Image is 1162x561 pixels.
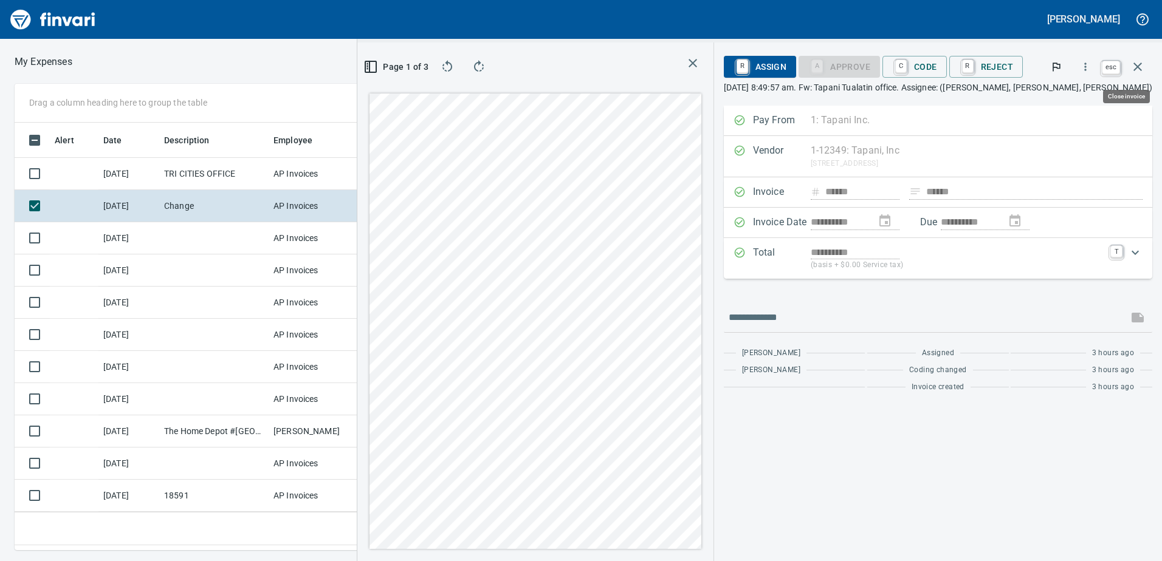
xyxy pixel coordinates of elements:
[164,133,210,148] span: Description
[959,56,1013,77] span: Reject
[269,351,360,383] td: AP Invoices
[98,415,159,447] td: [DATE]
[269,222,360,254] td: AP Invoices
[1102,61,1120,74] a: esc
[55,133,74,148] span: Alert
[159,190,269,222] td: Change
[909,364,967,376] span: Coding changed
[98,319,159,351] td: [DATE]
[164,133,225,148] span: Description
[753,245,811,271] p: Total
[962,59,974,73] a: R
[724,238,1152,279] div: Expand
[1043,53,1070,80] button: Flag
[922,347,954,359] span: Assigned
[1092,347,1134,359] span: 3 hours ago
[1092,364,1134,376] span: 3 hours ago
[103,133,138,148] span: Date
[98,158,159,190] td: [DATE]
[29,97,207,109] p: Drag a column heading here to group the table
[269,319,360,351] td: AP Invoices
[892,56,937,77] span: Code
[895,59,907,73] a: C
[1047,13,1120,25] h5: [PERSON_NAME]
[1110,245,1122,257] a: T
[159,158,269,190] td: TRI CITIES OFFICE
[372,59,422,75] span: Page 1 of 3
[55,133,90,148] span: Alert
[159,480,269,512] td: 18591
[882,56,947,78] button: CCode
[1044,10,1123,29] button: [PERSON_NAME]
[742,364,800,376] span: [PERSON_NAME]
[724,56,796,78] button: RAssign
[949,56,1023,78] button: RReject
[98,383,159,415] td: [DATE]
[273,133,328,148] span: Employee
[98,222,159,254] td: [DATE]
[269,480,360,512] td: AP Invoices
[1123,303,1152,332] span: This records your message into the invoice and notifies anyone mentioned
[269,190,360,222] td: AP Invoices
[367,56,427,78] button: Page 1 of 3
[7,5,98,34] img: Finvari
[98,190,159,222] td: [DATE]
[159,415,269,447] td: The Home Depot #[GEOGRAPHIC_DATA]
[103,133,122,148] span: Date
[269,158,360,190] td: AP Invoices
[269,447,360,480] td: AP Invoices
[742,347,800,359] span: [PERSON_NAME]
[15,55,72,69] p: My Expenses
[269,415,360,447] td: [PERSON_NAME]
[737,59,748,73] a: R
[912,381,964,393] span: Invoice created
[1092,381,1134,393] span: 3 hours ago
[269,383,360,415] td: AP Invoices
[724,81,1152,93] p: [DATE] 8:49:57 am. Fw: Tapani Tualatin office. Assignee: ([PERSON_NAME], [PERSON_NAME], [PERSON_N...
[15,55,72,69] nav: breadcrumb
[269,254,360,287] td: AP Invoices
[98,254,159,287] td: [DATE]
[98,351,159,383] td: [DATE]
[799,61,880,71] div: Coding Required
[811,259,1103,271] p: (basis + $0.00 Service tax)
[273,133,312,148] span: Employee
[98,447,159,480] td: [DATE]
[269,287,360,319] td: AP Invoices
[98,287,159,319] td: [DATE]
[1072,53,1099,80] button: More
[734,56,786,77] span: Assign
[98,480,159,512] td: [DATE]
